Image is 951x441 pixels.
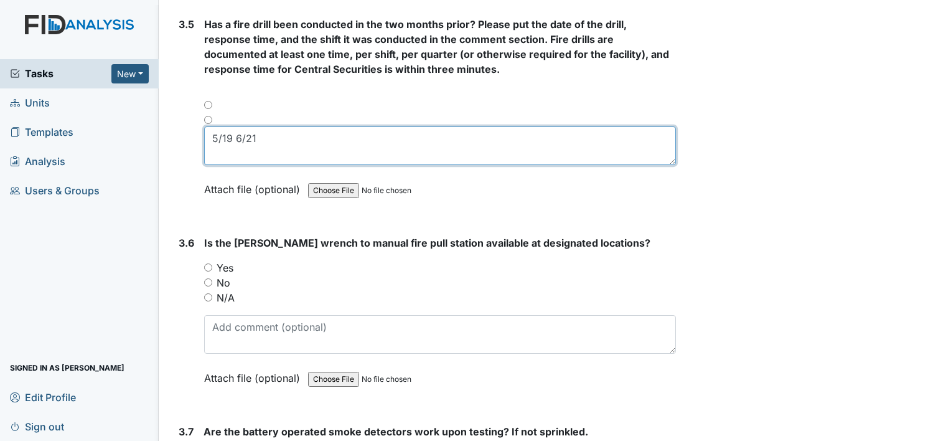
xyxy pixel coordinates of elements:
[204,293,212,301] input: N/A
[179,235,194,250] label: 3.6
[10,152,65,171] span: Analysis
[10,123,73,142] span: Templates
[10,358,124,377] span: Signed in as [PERSON_NAME]
[217,290,235,305] label: N/A
[179,17,194,32] label: 3.5
[10,387,76,407] span: Edit Profile
[204,263,212,272] input: Yes
[204,364,305,386] label: Attach file (optional)
[217,275,230,290] label: No
[204,278,212,287] input: No
[111,64,149,83] button: New
[10,66,111,81] a: Tasks
[10,181,100,201] span: Users & Groups
[204,175,305,197] label: Attach file (optional)
[10,417,64,436] span: Sign out
[204,18,669,75] span: Has a fire drill been conducted in the two months prior? Please put the date of the drill, respon...
[204,237,650,249] span: Is the [PERSON_NAME] wrench to manual fire pull station available at designated locations?
[10,93,50,113] span: Units
[217,260,233,275] label: Yes
[204,425,588,438] span: Are the battery operated smoke detectors work upon testing? If not sprinkled.
[179,424,194,439] label: 3.7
